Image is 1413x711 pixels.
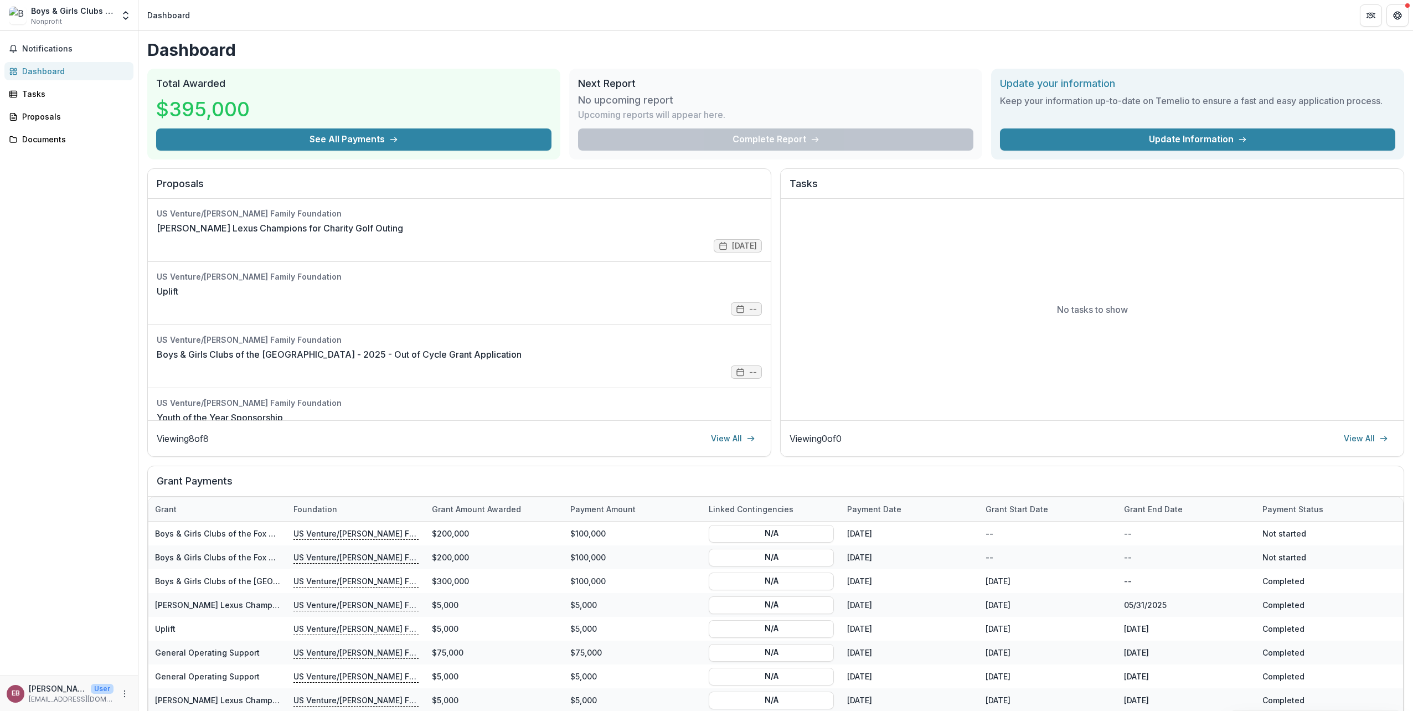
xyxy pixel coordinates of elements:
[1256,497,1394,521] div: Payment status
[564,545,702,569] div: $100,000
[578,78,973,90] h2: Next Report
[22,65,125,77] div: Dashboard
[1360,4,1382,27] button: Partners
[147,40,1404,60] h1: Dashboard
[840,497,979,521] div: Payment date
[564,503,642,515] div: Payment Amount
[157,432,209,445] p: Viewing 8 of 8
[979,503,1055,515] div: Grant start date
[1117,545,1256,569] div: --
[564,593,702,617] div: $5,000
[293,622,419,635] p: US Venture/[PERSON_NAME] Family Foundation
[790,432,842,445] p: Viewing 0 of 0
[425,569,564,593] div: $300,000
[155,600,379,610] a: [PERSON_NAME] Lexus Champions for Charity Golf Outing
[1117,593,1256,617] div: 05/31/2025
[157,221,403,235] a: [PERSON_NAME] Lexus Champions for Charity Golf Outing
[156,128,551,151] button: See All Payments
[22,133,125,145] div: Documents
[709,643,834,661] button: N/A
[147,9,190,21] div: Dashboard
[155,576,486,586] a: Boys & Girls Clubs of the [GEOGRAPHIC_DATA] - 2025 - Out of Cycle Grant Application
[157,178,762,199] h2: Proposals
[287,503,344,515] div: Foundation
[702,497,840,521] div: Linked Contingencies
[1117,522,1256,545] div: --
[425,497,564,521] div: Grant amount awarded
[1000,128,1395,151] a: Update Information
[1256,641,1394,664] div: Completed
[22,111,125,122] div: Proposals
[564,641,702,664] div: $75,000
[157,475,1395,496] h2: Grant Payments
[156,94,250,124] h3: $395,000
[1386,4,1409,27] button: Get Help
[293,551,419,563] p: US Venture/[PERSON_NAME] Family Foundation
[564,497,702,521] div: Payment Amount
[1256,522,1394,545] div: Not started
[143,7,194,23] nav: breadcrumb
[1337,430,1395,447] a: View All
[840,593,979,617] div: [DATE]
[148,503,183,515] div: Grant
[979,497,1117,521] div: Grant start date
[709,667,834,685] button: N/A
[293,670,419,682] p: US Venture/[PERSON_NAME] Family Foundation
[4,62,133,80] a: Dashboard
[564,617,702,641] div: $5,000
[709,691,834,709] button: N/A
[293,599,419,611] p: US Venture/[PERSON_NAME] Family Foundation
[287,497,425,521] div: Foundation
[1256,617,1394,641] div: Completed
[1256,503,1330,515] div: Payment status
[979,593,1117,617] div: [DATE]
[1256,664,1394,688] div: Completed
[157,348,522,361] a: Boys & Girls Clubs of the [GEOGRAPHIC_DATA] - 2025 - Out of Cycle Grant Application
[790,178,1395,199] h2: Tasks
[564,522,702,545] div: $100,000
[1057,303,1128,316] p: No tasks to show
[709,596,834,614] button: N/A
[425,503,528,515] div: Grant amount awarded
[12,690,20,697] div: Emily Bowles
[840,522,979,545] div: [DATE]
[29,683,86,694] p: [PERSON_NAME]
[979,545,1117,569] div: --
[709,572,834,590] button: N/A
[1117,664,1256,688] div: [DATE]
[979,617,1117,641] div: [DATE]
[979,664,1117,688] div: [DATE]
[157,411,283,424] a: Youth of the Year Sponsorship
[979,641,1117,664] div: [DATE]
[425,617,564,641] div: $5,000
[155,648,260,657] a: General Operating Support
[1117,497,1256,521] div: Grant end date
[578,108,725,121] p: Upcoming reports will appear here.
[31,5,114,17] div: Boys & Girls Clubs of the [GEOGRAPHIC_DATA]
[840,569,979,593] div: [DATE]
[1117,503,1189,515] div: Grant end date
[148,497,287,521] div: Grant
[155,672,260,681] a: General Operating Support
[979,569,1117,593] div: [DATE]
[425,522,564,545] div: $200,000
[91,684,114,694] p: User
[157,285,178,298] a: Uplift
[564,664,702,688] div: $5,000
[4,107,133,126] a: Proposals
[1256,593,1394,617] div: Completed
[704,430,762,447] a: View All
[840,664,979,688] div: [DATE]
[155,529,396,538] a: Boys & Girls Clubs of the Fox Valley - 2025 - Grant Application
[1256,545,1394,569] div: Not started
[840,617,979,641] div: [DATE]
[9,7,27,24] img: Boys & Girls Clubs of the Fox Valley
[1000,78,1395,90] h2: Update your information
[31,17,62,27] span: Nonprofit
[425,593,564,617] div: $5,000
[564,569,702,593] div: $100,000
[4,85,133,103] a: Tasks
